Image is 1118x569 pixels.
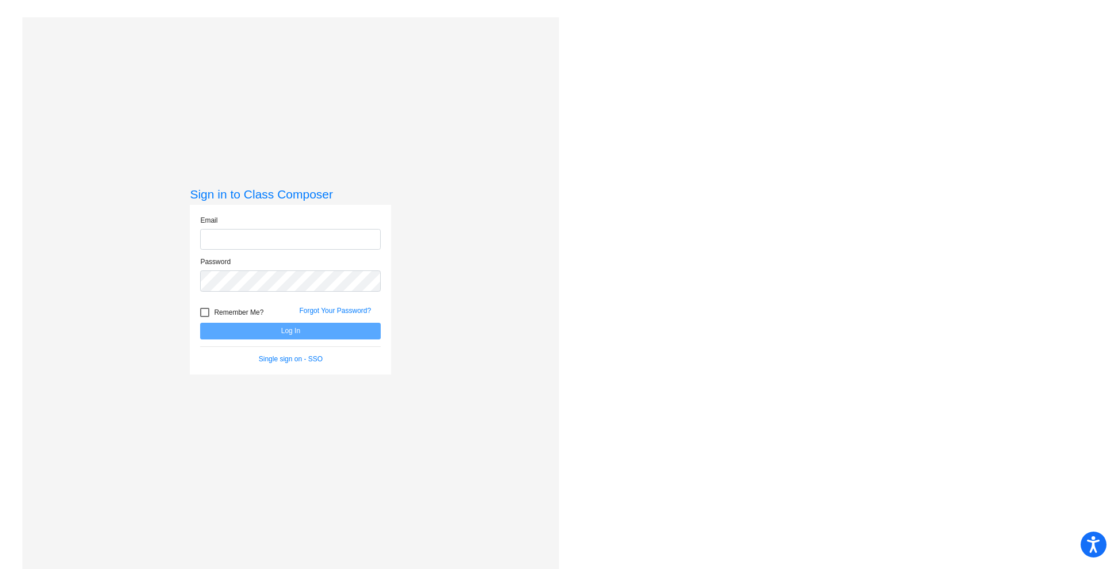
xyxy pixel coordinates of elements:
a: Single sign on - SSO [259,355,323,363]
button: Log In [200,323,381,339]
label: Password [200,257,231,267]
label: Email [200,215,217,226]
h3: Sign in to Class Composer [190,187,391,201]
span: Remember Me? [214,305,263,319]
a: Forgot Your Password? [299,307,371,315]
